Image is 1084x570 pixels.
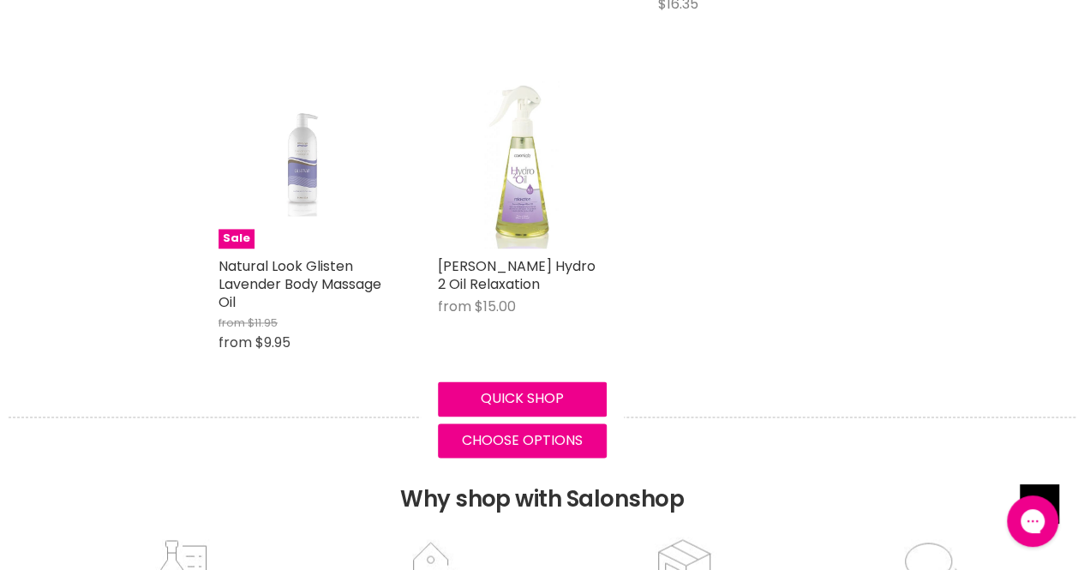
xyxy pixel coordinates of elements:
[1020,484,1058,529] span: Back to top
[219,333,252,352] span: from
[1020,484,1058,523] a: Back to top
[247,81,359,249] img: Natural Look Glisten Lavender Body Massage Oil
[438,256,596,294] a: [PERSON_NAME] Hydro 2 Oil Relaxation
[438,297,471,316] span: from
[475,297,516,316] span: $15.00
[9,417,1075,537] h2: Why shop with Salonshop
[219,229,255,249] span: Sale
[438,423,606,458] button: Choose options
[462,430,583,450] span: Choose options
[248,315,278,331] span: $11.95
[219,256,381,312] a: Natural Look Glisten Lavender Body Massage Oil
[438,381,606,416] button: Quick shop
[466,81,578,249] img: Caron Hydro 2 Oil Relaxation
[219,81,386,249] a: Natural Look Glisten Lavender Body Massage OilSale
[438,81,606,249] a: Caron Hydro 2 Oil Relaxation
[998,489,1067,553] iframe: Gorgias live chat messenger
[219,315,245,331] span: from
[255,333,290,352] span: $9.95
